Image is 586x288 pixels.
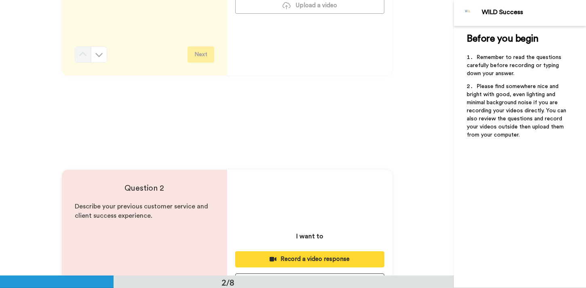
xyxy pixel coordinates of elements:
p: I want to [296,231,323,241]
div: 2/8 [209,277,247,288]
div: Record a video response [242,255,378,263]
span: Before you begin [467,34,538,44]
button: Record a video response [235,251,384,267]
span: Describe your previous customer service and client success experience. [75,203,210,219]
span: Please find somewhere nice and bright with good, even lighting and minimal background noise if yo... [467,84,568,138]
h4: Question 2 [75,183,214,194]
img: Profile Image [458,3,478,23]
span: Remember to read the questions carefully before recording or typing down your answer. [467,55,563,76]
div: WILD Success [482,8,586,16]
